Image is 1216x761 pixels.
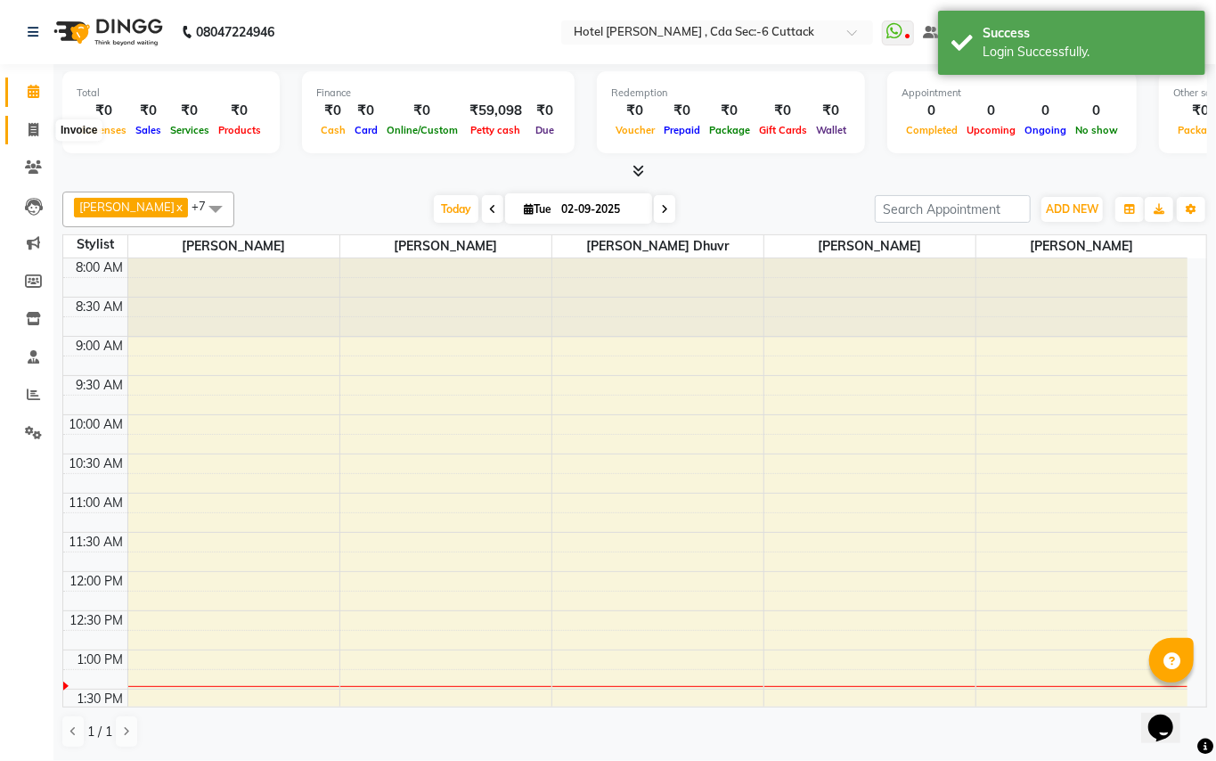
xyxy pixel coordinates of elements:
[556,196,645,223] input: 2025-09-02
[1020,101,1071,121] div: 0
[382,124,462,136] span: Online/Custom
[66,533,127,552] div: 11:30 AM
[66,415,127,434] div: 10:00 AM
[45,7,167,57] img: logo
[1071,124,1122,136] span: No show
[902,124,962,136] span: Completed
[166,124,214,136] span: Services
[875,195,1031,223] input: Search Appointment
[316,124,350,136] span: Cash
[531,124,559,136] span: Due
[77,86,265,101] div: Total
[755,124,812,136] span: Gift Cards
[1141,690,1198,743] iframe: chat widget
[962,124,1020,136] span: Upcoming
[764,235,975,258] span: [PERSON_NAME]
[1071,101,1122,121] div: 0
[66,454,127,473] div: 10:30 AM
[1041,197,1103,222] button: ADD NEW
[705,124,755,136] span: Package
[382,101,462,121] div: ₹0
[128,235,339,258] span: [PERSON_NAME]
[63,235,127,254] div: Stylist
[1046,202,1098,216] span: ADD NEW
[705,101,755,121] div: ₹0
[316,86,560,101] div: Finance
[87,723,112,741] span: 1 / 1
[659,101,705,121] div: ₹0
[66,494,127,512] div: 11:00 AM
[659,124,705,136] span: Prepaid
[529,101,560,121] div: ₹0
[56,120,102,142] div: Invoice
[611,86,851,101] div: Redemption
[350,101,382,121] div: ₹0
[350,124,382,136] span: Card
[340,235,551,258] span: [PERSON_NAME]
[983,24,1192,43] div: Success
[611,101,659,121] div: ₹0
[214,124,265,136] span: Products
[755,101,812,121] div: ₹0
[467,124,526,136] span: Petty cash
[812,101,851,121] div: ₹0
[192,199,219,213] span: +7
[519,202,556,216] span: Tue
[976,235,1188,258] span: [PERSON_NAME]
[1020,124,1071,136] span: Ongoing
[214,101,265,121] div: ₹0
[74,651,127,669] div: 1:00 PM
[67,572,127,591] div: 12:00 PM
[73,258,127,277] div: 8:00 AM
[316,101,350,121] div: ₹0
[462,101,529,121] div: ₹59,098
[552,235,763,258] span: [PERSON_NAME] dhuvr
[902,101,962,121] div: 0
[77,101,131,121] div: ₹0
[983,43,1192,61] div: Login Successfully.
[902,86,1122,101] div: Appointment
[131,124,166,136] span: Sales
[131,101,166,121] div: ₹0
[67,611,127,630] div: 12:30 PM
[175,200,183,214] a: x
[73,376,127,395] div: 9:30 AM
[611,124,659,136] span: Voucher
[812,124,851,136] span: Wallet
[962,101,1020,121] div: 0
[74,690,127,708] div: 1:30 PM
[73,298,127,316] div: 8:30 AM
[73,337,127,356] div: 9:00 AM
[196,7,274,57] b: 08047224946
[434,195,478,223] span: Today
[79,200,175,214] span: [PERSON_NAME]
[166,101,214,121] div: ₹0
